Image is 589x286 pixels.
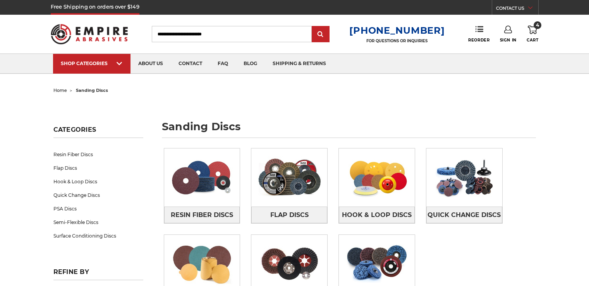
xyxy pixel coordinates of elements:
a: home [53,88,67,93]
img: Hook & Loop Discs [339,151,415,204]
span: sanding discs [76,88,108,93]
div: SHOP CATEGORIES [61,60,123,66]
a: Resin Fiber Discs [53,148,143,161]
a: Hook & Loop Discs [53,175,143,188]
span: Sign In [500,38,517,43]
a: [PHONE_NUMBER] [349,25,445,36]
a: Quick Change Discs [426,207,502,223]
a: Resin Fiber Discs [164,207,240,223]
img: Flap Discs [251,151,327,204]
span: Quick Change Discs [428,208,501,222]
a: PSA Discs [53,202,143,215]
a: about us [131,54,171,74]
h1: sanding discs [162,121,536,138]
img: Quick Change Discs [426,151,502,204]
input: Submit [313,27,328,42]
img: Empire Abrasives [51,19,128,49]
h5: Refine by [53,268,143,280]
a: Semi-Flexible Discs [53,215,143,229]
span: Hook & Loop Discs [342,208,412,222]
a: faq [210,54,236,74]
a: Flap Discs [251,207,327,223]
span: Reorder [468,38,489,43]
a: Surface Conditioning Discs [53,229,143,243]
a: Quick Change Discs [53,188,143,202]
a: Reorder [468,26,489,42]
span: Cart [527,38,538,43]
span: 4 [534,21,541,29]
p: FOR QUESTIONS OR INQUIRIES [349,38,445,43]
a: Hook & Loop Discs [339,207,415,223]
a: blog [236,54,265,74]
span: Resin Fiber Discs [171,208,233,222]
a: CONTACT US [496,4,538,15]
span: Flap Discs [270,208,309,222]
img: Resin Fiber Discs [164,151,240,204]
a: Flap Discs [53,161,143,175]
a: 4 Cart [527,26,538,43]
a: shipping & returns [265,54,334,74]
a: contact [171,54,210,74]
h5: Categories [53,126,143,138]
